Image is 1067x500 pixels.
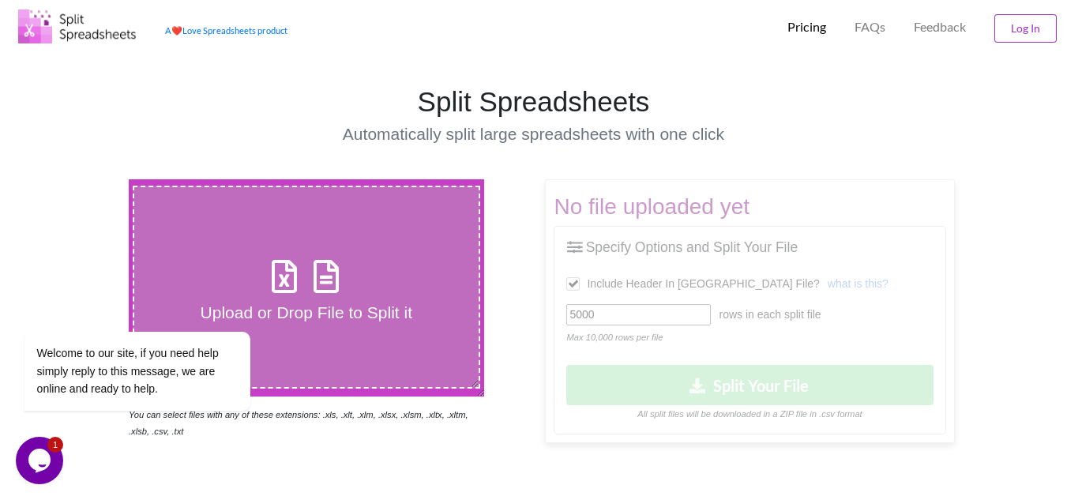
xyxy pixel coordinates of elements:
[272,124,795,144] h4: Automatically split large spreadsheets with one click
[855,19,885,36] p: FAQs
[165,25,287,36] a: AheartLove Spreadsheets product
[134,303,479,322] h4: Upload or Drop File to Split it
[16,437,66,484] iframe: chat widget
[914,21,966,33] span: Feedback
[787,19,826,36] p: Pricing
[272,85,795,118] h1: Split Spreadsheets
[994,14,1057,43] button: Log In
[129,410,468,436] i: You can select files with any of these extensions: .xls, .xlt, .xlm, .xlsx, .xlsm, .xltx, .xltm, ...
[18,9,137,43] img: Logo.png
[16,189,300,429] iframe: chat widget
[171,25,182,36] span: heart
